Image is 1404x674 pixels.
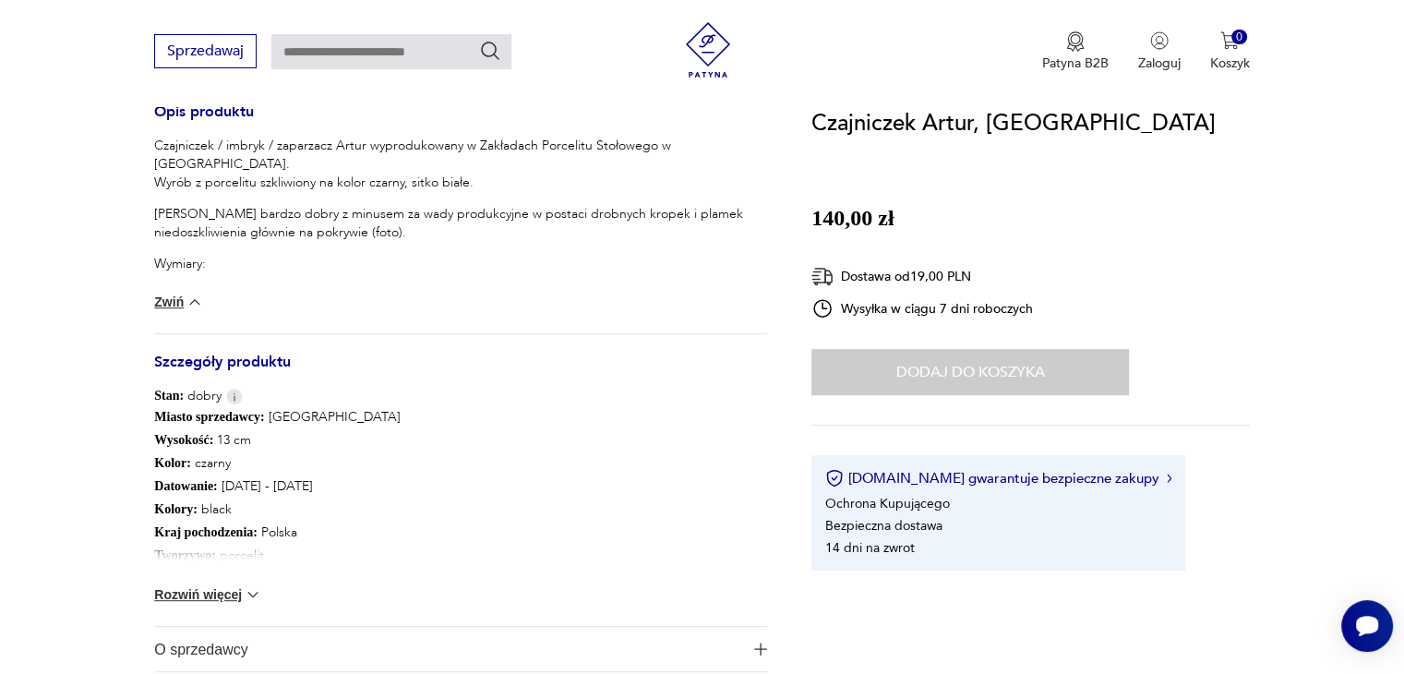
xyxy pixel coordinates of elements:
[154,585,261,604] button: Rozwiń więcej
[154,293,203,311] button: Zwiń
[154,255,767,292] p: Wymiary: 13 x 19 x 11 cm
[754,643,767,656] img: Ikona plusa
[1150,31,1169,50] img: Ikonka użytkownika
[226,389,243,404] img: Info icon
[1138,54,1181,72] p: Zaloguj
[680,22,736,78] img: Patyna - sklep z meblami i dekoracjami vintage
[825,469,1171,487] button: [DOMAIN_NAME] gwarantuje bezpieczne zakupy
[811,297,1033,319] div: Wysyłka w ciągu 7 dni roboczych
[1231,30,1247,45] div: 0
[1341,600,1393,652] iframe: Smartsupp widget button
[154,456,191,470] b: Kolor:
[1210,54,1250,72] p: Koszyk
[825,517,942,535] li: Bezpieczna dostawa
[811,265,834,288] img: Ikona dostawy
[154,428,635,451] p: 13 cm
[154,433,213,447] b: Wysokość :
[154,525,258,539] b: Kraj pochodzenia :
[1066,31,1085,52] img: Ikona medalu
[154,137,767,192] p: Czajniczek / imbryk / zaparzacz Artur wyprodukowany w Zakładach Porcelitu Stołowego w [GEOGRAPHIC...
[154,544,635,567] p: porcelit
[154,627,767,671] button: Ikona plusaO sprzedawcy
[811,265,1033,288] div: Dostawa od 19,00 PLN
[154,475,635,498] p: [DATE] - [DATE]
[1167,474,1172,483] img: Ikona strzałki w prawo
[1042,31,1109,72] button: Patyna B2B
[154,387,222,405] span: dobry
[154,106,767,137] h3: Opis produktu
[825,469,844,487] img: Ikona certyfikatu
[1042,54,1109,72] p: Patyna B2B
[154,498,635,521] p: black
[479,40,501,62] button: Szukaj
[811,106,1216,141] h1: Czajniczek Artur, [GEOGRAPHIC_DATA]
[1220,31,1239,50] img: Ikona koszyka
[154,410,264,424] b: Miasto sprzedawcy :
[811,200,894,235] p: 140,00 zł
[154,627,741,671] span: O sprzedawcy
[186,293,204,311] img: chevron down
[154,479,217,493] b: Datowanie :
[154,205,767,242] p: [PERSON_NAME] bardzo dobry z minusem za wady produkcyjne w postaci drobnych kropek i plamek niedo...
[154,548,216,562] b: Tworzywo :
[154,405,635,428] p: [GEOGRAPHIC_DATA]
[154,389,184,403] b: Stan:
[1042,31,1109,72] a: Ikona medaluPatyna B2B
[154,46,257,59] a: Sprzedawaj
[244,585,262,604] img: chevron down
[1210,31,1250,72] button: 0Koszyk
[825,539,915,557] li: 14 dni na zwrot
[154,521,635,544] p: Polska
[154,451,635,475] p: czarny
[154,356,767,387] h3: Szczegóły produktu
[1138,31,1181,72] button: Zaloguj
[825,495,950,512] li: Ochrona Kupującego
[154,34,257,68] button: Sprzedawaj
[154,502,198,516] b: Kolory :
